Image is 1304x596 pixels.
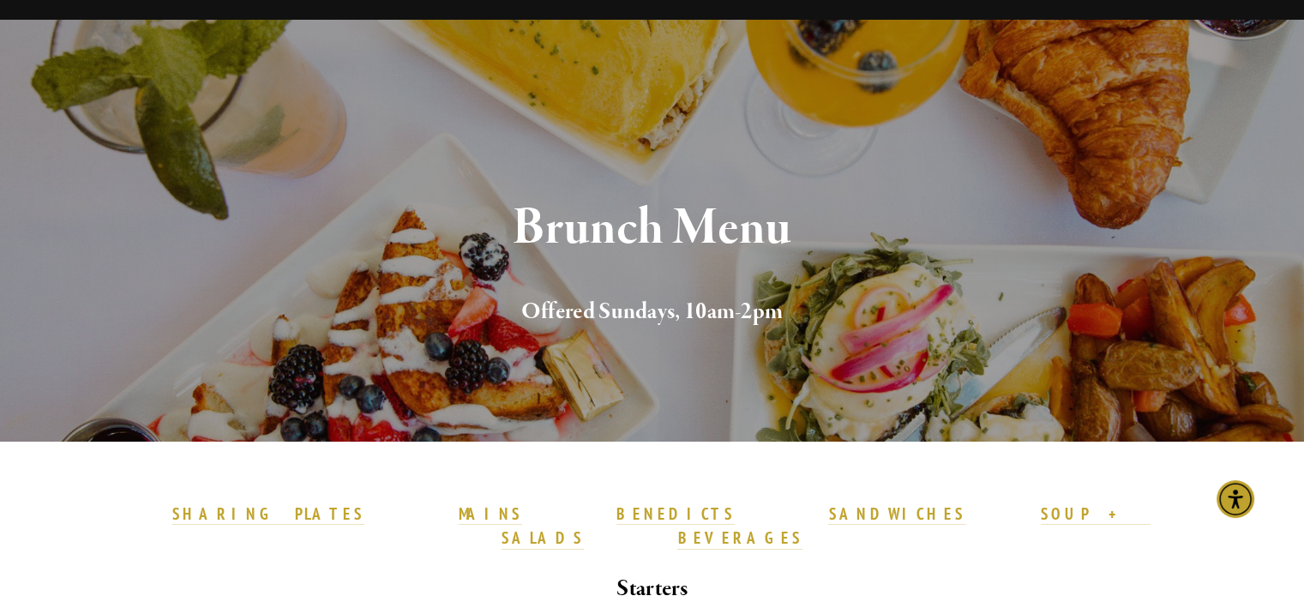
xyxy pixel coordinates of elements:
h1: Brunch Menu [153,201,1152,256]
strong: SHARING PLATES [172,503,364,524]
a: SOUP + SALADS [502,503,1151,550]
div: Accessibility Menu [1217,480,1254,518]
a: BENEDICTS [616,503,735,526]
strong: BEVERAGES [677,527,802,548]
strong: MAINS [459,503,523,524]
a: SANDWICHES [828,503,965,526]
h2: Offered Sundays, 10am-2pm [153,294,1152,330]
a: MAINS [459,503,523,526]
a: SHARING PLATES [172,503,364,526]
strong: BENEDICTS [616,503,735,524]
a: BEVERAGES [677,527,802,550]
strong: SANDWICHES [828,503,965,524]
